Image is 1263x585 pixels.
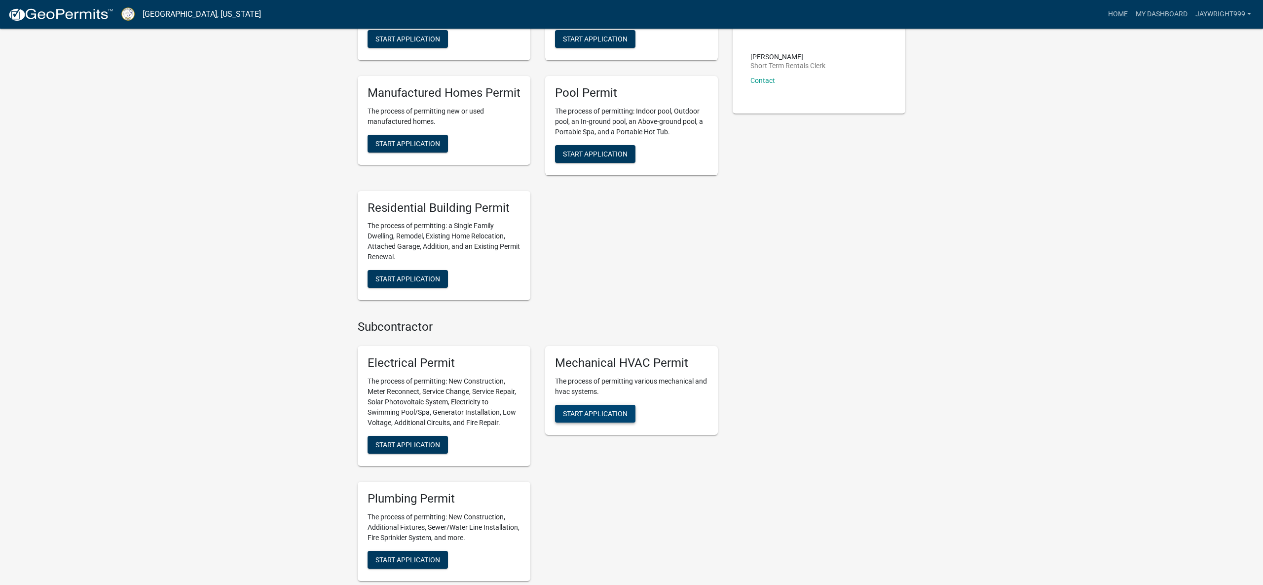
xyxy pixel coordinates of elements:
[368,376,520,428] p: The process of permitting: New Construction, Meter Reconnect, Service Change, Service Repair, Sol...
[358,320,718,334] h4: Subcontractor
[368,512,520,543] p: The process of permitting: New Construction, Additional Fixtures, Sewer/Water Line Installation, ...
[368,356,520,370] h5: Electrical Permit
[750,53,825,60] p: [PERSON_NAME]
[1132,5,1191,24] a: My Dashboard
[368,436,448,454] button: Start Application
[143,6,261,23] a: [GEOGRAPHIC_DATA], [US_STATE]
[750,62,825,69] p: Short Term Rentals Clerk
[121,7,135,21] img: Putnam County, Georgia
[368,86,520,100] h5: Manufactured Homes Permit
[368,106,520,127] p: The process of permitting new or used manufactured homes.
[368,135,448,153] button: Start Application
[555,30,635,48] button: Start Application
[750,77,775,84] a: Contact
[563,35,628,42] span: Start Application
[1191,5,1255,24] a: jaywright999
[368,221,520,262] p: The process of permitting: a Single Family Dwelling, Remodel, Existing Home Relocation, Attached ...
[555,405,635,423] button: Start Application
[368,270,448,288] button: Start Application
[368,492,520,506] h5: Plumbing Permit
[375,275,440,283] span: Start Application
[368,30,448,48] button: Start Application
[555,106,708,137] p: The process of permitting: Indoor pool, Outdoor pool, an In-ground pool, an Above-ground pool, a ...
[368,551,448,569] button: Start Application
[555,356,708,370] h5: Mechanical HVAC Permit
[563,410,628,418] span: Start Application
[375,35,440,42] span: Start Application
[375,139,440,147] span: Start Application
[375,555,440,563] span: Start Application
[375,441,440,449] span: Start Application
[555,145,635,163] button: Start Application
[1104,5,1132,24] a: Home
[563,150,628,157] span: Start Application
[555,86,708,100] h5: Pool Permit
[368,201,520,215] h5: Residential Building Permit
[555,376,708,397] p: The process of permitting various mechanical and hvac systems.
